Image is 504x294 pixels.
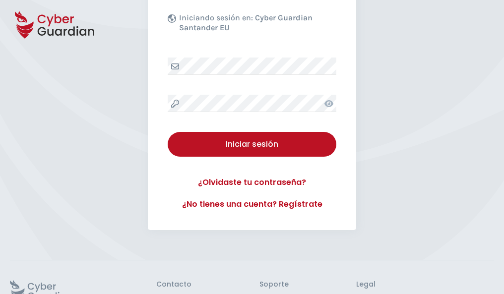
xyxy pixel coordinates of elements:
div: Iniciar sesión [175,138,329,150]
h3: Legal [356,280,494,289]
a: ¿Olvidaste tu contraseña? [168,176,336,188]
button: Iniciar sesión [168,132,336,157]
a: ¿No tienes una cuenta? Regístrate [168,198,336,210]
h3: Soporte [259,280,289,289]
h3: Contacto [156,280,191,289]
